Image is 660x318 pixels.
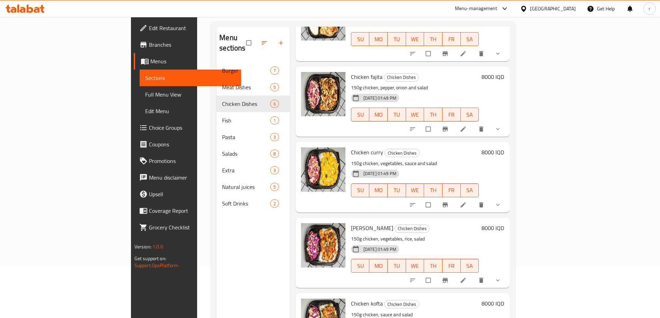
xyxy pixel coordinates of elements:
[270,100,279,108] div: items
[494,201,501,208] svg: Show Choices
[406,259,424,273] button: WE
[406,183,424,197] button: WE
[351,83,479,92] p: 150g chicken, pepper, onion and salad
[388,32,406,46] button: TU
[351,183,370,197] button: SU
[427,261,440,271] span: TH
[351,259,370,273] button: SU
[649,5,650,12] span: r
[217,79,290,96] div: Meat Dishes5
[384,73,419,81] span: Chicken Dishes
[405,46,422,61] button: sort-choices
[134,242,151,251] span: Version:
[494,126,501,133] svg: Show Choices
[474,273,490,288] button: delete
[222,100,270,108] span: Chicken Dishes
[388,259,406,273] button: TU
[438,273,454,288] button: Branch-specific-item
[372,185,385,195] span: MO
[149,24,236,32] span: Edit Restaurant
[257,35,273,51] span: Sort sections
[460,201,468,208] a: Edit menu item
[222,66,270,75] span: Burger
[242,36,257,49] span: Select all sections
[149,207,236,215] span: Coverage Report
[422,122,436,136] span: Select to update
[217,179,290,195] div: Natural juices5
[390,261,403,271] span: TU
[385,149,419,157] span: Chicken Dishes
[222,183,270,191] span: Natural juices
[149,40,236,49] span: Branches
[222,83,270,91] span: Meat Dishes
[494,277,501,284] svg: Show Choices
[438,46,454,61] button: Branch-specific-item
[152,242,163,251] span: 1.0.0
[351,32,370,46] button: SU
[271,67,279,74] span: 7
[301,223,345,267] img: Shish Tawook
[134,169,241,186] a: Menu disclaimer
[134,53,241,70] a: Menus
[424,108,442,121] button: TH
[134,36,241,53] a: Branches
[301,72,345,116] img: Chicken fajita
[217,129,290,145] div: Pasta3
[384,300,419,308] div: Chicken Dishes
[351,235,479,243] p: 150g chicken, vegetables, rice, salad
[490,197,507,212] button: show more
[222,149,270,158] span: Salads
[369,183,388,197] button: MO
[270,183,279,191] div: items
[385,300,419,308] span: Chicken Dishes
[422,47,436,60] span: Select to update
[222,199,270,208] span: Soft Drinks
[150,57,236,65] span: Menus
[461,259,479,273] button: SA
[217,162,290,179] div: Extra3
[149,223,236,231] span: Grocery Checklist
[145,74,236,82] span: Sections
[482,299,504,308] h6: 8000 IQD
[351,223,393,233] span: [PERSON_NAME]
[482,147,504,157] h6: 8000 IQD
[474,121,490,137] button: delete
[390,185,403,195] span: TU
[422,198,436,211] span: Select to update
[149,124,236,132] span: Choice Groups
[482,72,504,82] h6: 8000 IQD
[271,101,279,107] span: 6
[271,134,279,140] span: 3
[445,185,458,195] span: FR
[361,95,399,101] span: [DATE] 01:49 PM
[149,140,236,148] span: Coupons
[460,277,468,284] a: Edit menu item
[388,108,406,121] button: TU
[270,166,279,174] div: items
[270,149,279,158] div: items
[354,185,367,195] span: SU
[395,225,429,233] span: Chicken Dishes
[271,184,279,190] span: 5
[442,32,461,46] button: FR
[351,159,479,168] p: 150g chicken, vegetables, sauce and salad
[140,103,241,119] a: Edit Menu
[388,183,406,197] button: TU
[445,261,458,271] span: FR
[409,185,422,195] span: WE
[442,259,461,273] button: FR
[134,202,241,219] a: Coverage Report
[455,4,498,13] div: Menu-management
[134,20,241,36] a: Edit Restaurant
[395,225,430,233] div: Chicken Dishes
[301,147,345,192] img: Chicken curry
[271,84,279,91] span: 5
[464,185,476,195] span: SA
[427,185,440,195] span: TH
[390,110,403,120] span: TU
[361,246,399,253] span: [DATE] 01:49 PM
[134,119,241,136] a: Choice Groups
[445,110,458,120] span: FR
[405,121,422,137] button: sort-choices
[134,186,241,202] a: Upsell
